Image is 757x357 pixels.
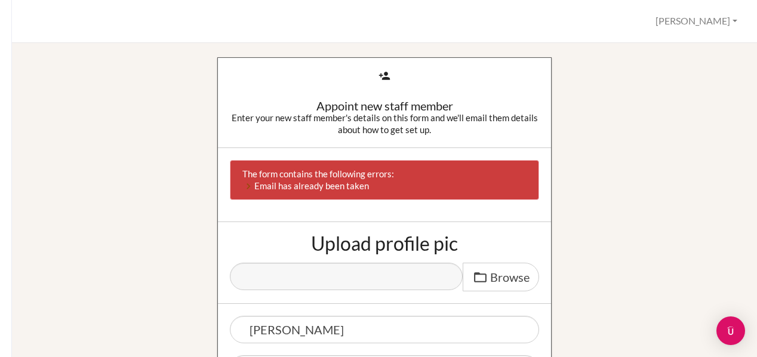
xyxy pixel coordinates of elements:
[230,100,539,112] div: Appoint new staff member
[716,316,745,345] div: Open Intercom Messenger
[230,316,539,343] input: First name
[242,180,500,192] li: Email has already been taken
[230,112,539,136] div: Enter your new staff member's details on this form and we'll email them details about how to get ...
[650,10,743,32] button: [PERSON_NAME]
[490,270,530,284] span: Browse
[311,234,458,253] label: Upload profile pic
[230,160,539,200] div: The form contains the following errors:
